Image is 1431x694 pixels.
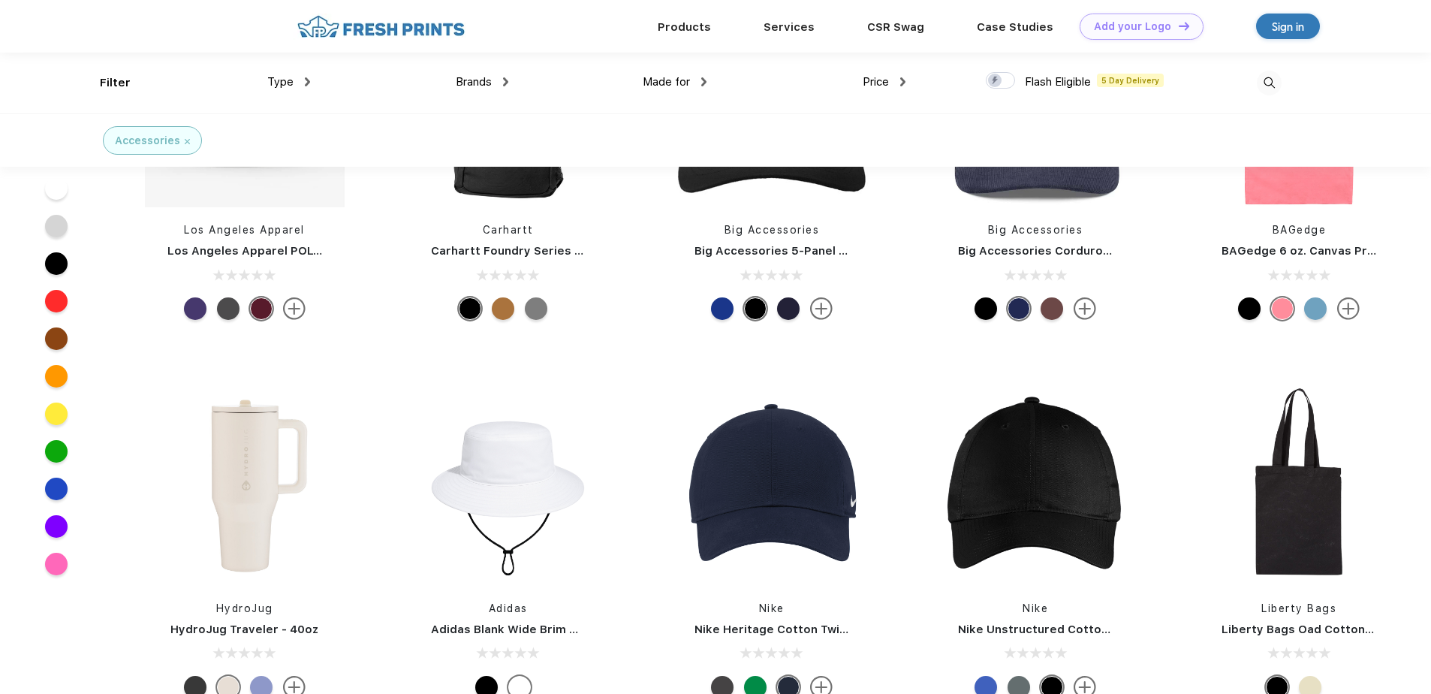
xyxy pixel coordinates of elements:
a: Big Accessories Corduroy Cap [958,244,1135,258]
img: func=resize&h=266 [1199,386,1399,586]
span: Type [267,75,294,89]
img: func=resize&h=266 [672,386,872,586]
a: Nike Unstructured Cotton/Poly Twill Cap [958,623,1191,636]
a: Nike [1023,602,1048,614]
div: Navy [777,297,800,320]
div: Black [1238,297,1261,320]
span: Brands [456,75,492,89]
img: more.svg [1074,297,1096,320]
img: DT [1179,22,1189,30]
a: BAGedge 6 oz. Canvas Promo Tote [1222,244,1423,258]
img: func=resize&h=266 [145,386,345,586]
a: Nike [759,602,785,614]
img: dropdown.png [503,77,508,86]
a: Adidas Blank Wide Brim Golf Hat [431,623,617,636]
span: Price [863,75,889,89]
img: desktop_search.svg [1257,71,1282,95]
a: Los Angeles Apparel POLY COTTON TWILL 5 PANEL HAT [167,244,488,258]
a: Los Angeles Apparel [184,224,305,236]
div: Black [459,297,481,320]
span: Flash Eligible [1025,75,1091,89]
div: Filter [100,74,131,92]
a: Adidas [489,602,528,614]
a: BAGedge [1273,224,1327,236]
img: dropdown.png [900,77,905,86]
img: dropdown.png [305,77,310,86]
a: Carhartt [483,224,534,236]
a: Liberty Bags [1261,602,1336,614]
a: Big Accessories [988,224,1083,236]
a: Carhartt Foundry Series Backpack [431,244,630,258]
a: Nike Heritage Cotton Twill Cap [694,623,871,636]
img: func=resize&h=266 [935,386,1135,586]
img: func=resize&h=266 [408,386,608,586]
div: Purple [184,297,206,320]
div: Grey [525,297,547,320]
a: Big Accessories 5-Panel Twill Trucker Cap [694,244,937,258]
a: HydroJug Traveler - 40oz [170,623,318,636]
a: Sign in [1256,14,1320,39]
div: Charcoal [217,297,240,320]
a: Products [658,20,711,34]
img: more.svg [1337,297,1360,320]
span: Made for [643,75,690,89]
img: dropdown.png [701,77,706,86]
img: more.svg [283,297,306,320]
div: Add your Logo [1094,20,1171,33]
div: Pink [1271,297,1294,320]
img: fo%20logo%202.webp [293,14,469,40]
div: Carhartt Brown [492,297,514,320]
div: Accessories [115,133,180,149]
div: Royal [711,297,734,320]
img: filter_cancel.svg [185,139,190,144]
div: Burgundy [250,297,273,320]
img: more.svg [810,297,833,320]
a: Big Accessories [725,224,820,236]
div: Sky Blue [1304,297,1327,320]
div: Navy [1008,297,1030,320]
a: HydroJug [216,602,273,614]
div: Black [744,297,767,320]
div: Brown [1041,297,1063,320]
div: Black [975,297,997,320]
div: Sign in [1272,18,1304,35]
